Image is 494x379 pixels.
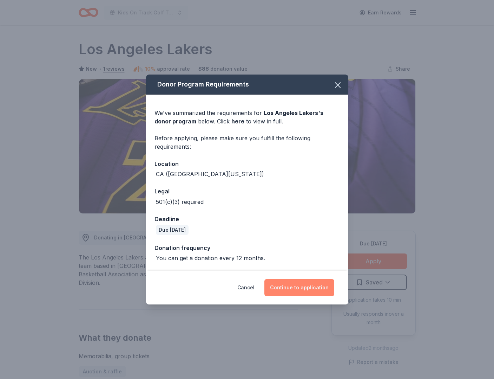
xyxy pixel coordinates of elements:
[154,187,340,196] div: Legal
[156,254,265,262] div: You can get a donation every 12 months.
[154,109,340,126] div: We've summarized the requirements for below. Click to view in full.
[156,225,189,235] div: Due [DATE]
[146,75,348,95] div: Donor Program Requirements
[154,134,340,151] div: Before applying, please make sure you fulfill the following requirements:
[154,243,340,252] div: Donation frequency
[156,170,264,178] div: CA ([GEOGRAPHIC_DATA][US_STATE])
[154,159,340,168] div: Location
[156,198,204,206] div: 501(c)(3) required
[237,279,255,296] button: Cancel
[154,214,340,224] div: Deadline
[231,117,244,126] a: here
[264,279,334,296] button: Continue to application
